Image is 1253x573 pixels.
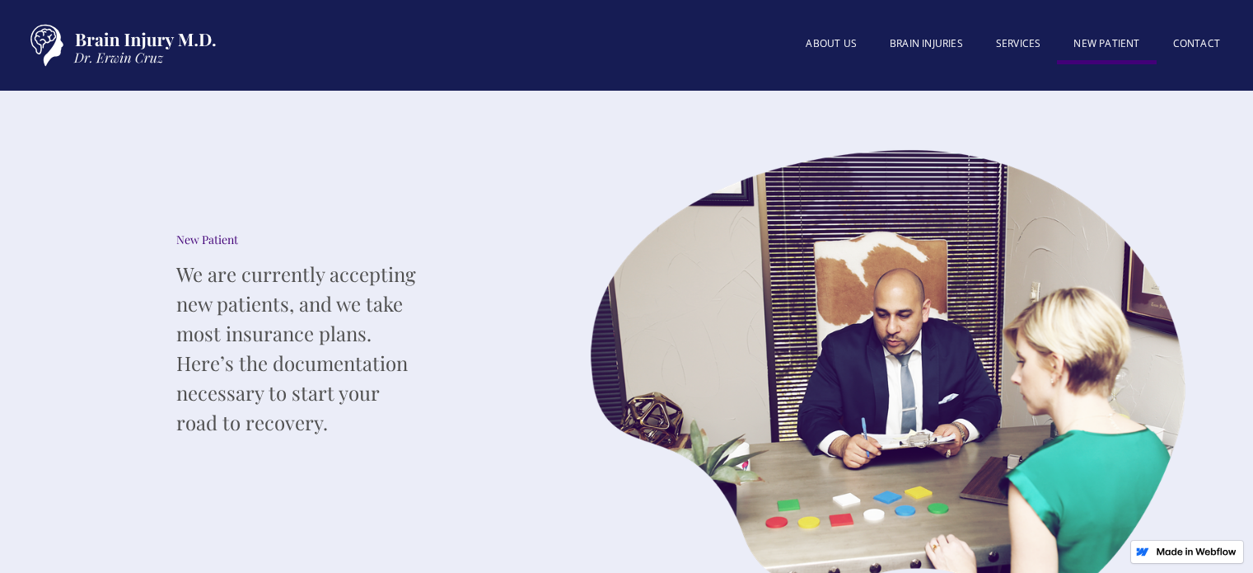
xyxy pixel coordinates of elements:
[789,27,873,60] a: About US
[979,27,1058,60] a: SERVICES
[1157,27,1237,60] a: Contact
[873,27,979,60] a: BRAIN INJURIES
[1156,547,1237,556] img: Made in Webflow
[176,232,423,248] div: New Patient
[1057,27,1156,64] a: New patient
[176,259,423,437] p: We are currently accepting new patients, and we take most insurance plans. Here’s the documentati...
[16,16,222,74] a: home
